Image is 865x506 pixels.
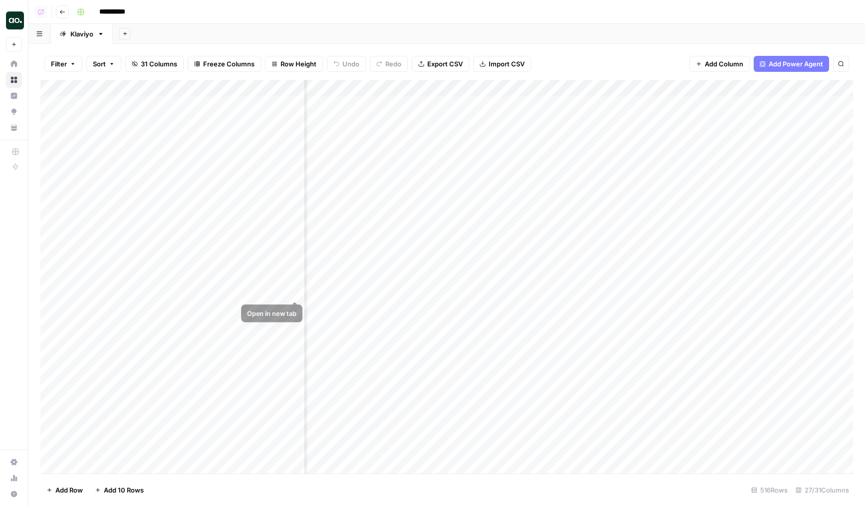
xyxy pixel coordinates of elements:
[203,59,255,69] span: Freeze Columns
[265,56,323,72] button: Row Height
[342,59,359,69] span: Undo
[6,470,22,486] a: Usage
[40,482,89,498] button: Add Row
[55,485,83,495] span: Add Row
[6,72,22,88] a: Browse
[769,59,823,69] span: Add Power Agent
[489,59,525,69] span: Import CSV
[370,56,408,72] button: Redo
[689,56,750,72] button: Add Column
[412,56,469,72] button: Export CSV
[6,8,22,33] button: Workspace: AirOps Builders
[93,59,106,69] span: Sort
[6,120,22,136] a: Your Data
[327,56,366,72] button: Undo
[141,59,177,69] span: 31 Columns
[89,482,150,498] button: Add 10 Rows
[473,56,531,72] button: Import CSV
[188,56,261,72] button: Freeze Columns
[427,59,463,69] span: Export CSV
[6,11,24,29] img: AirOps Builders Logo
[754,56,829,72] button: Add Power Agent
[125,56,184,72] button: 31 Columns
[6,104,22,120] a: Opportunities
[385,59,401,69] span: Redo
[51,59,67,69] span: Filter
[86,56,121,72] button: Sort
[6,454,22,470] a: Settings
[6,56,22,72] a: Home
[705,59,743,69] span: Add Column
[104,485,144,495] span: Add 10 Rows
[6,88,22,104] a: Insights
[51,24,113,44] a: Klaviyo
[44,56,82,72] button: Filter
[747,482,792,498] div: 516 Rows
[6,486,22,502] button: Help + Support
[281,59,316,69] span: Row Height
[70,29,93,39] div: Klaviyo
[792,482,853,498] div: 27/31 Columns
